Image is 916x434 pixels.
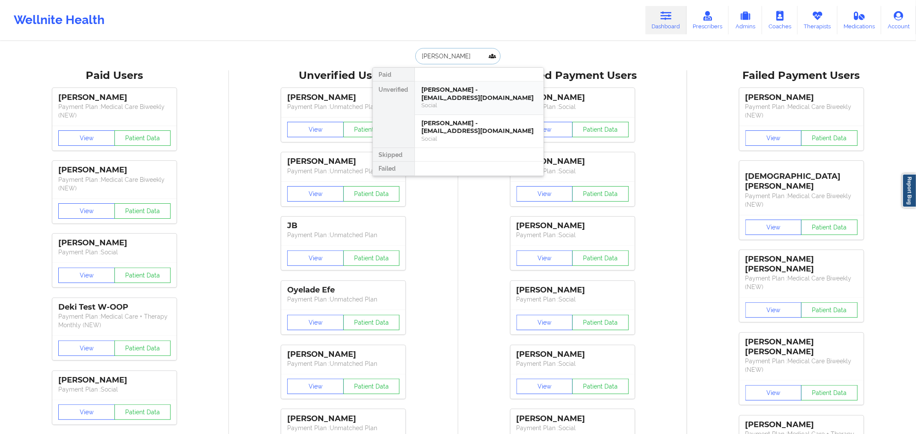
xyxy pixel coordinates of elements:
[517,379,573,394] button: View
[517,424,629,432] p: Payment Plan : Social
[287,186,344,202] button: View
[745,357,858,374] p: Payment Plan : Medical Care Biweekly (NEW)
[287,295,399,304] p: Payment Plan : Unmatched Plan
[287,93,399,102] div: [PERSON_NAME]
[572,250,629,266] button: Patient Data
[343,250,400,266] button: Patient Data
[572,122,629,137] button: Patient Data
[464,69,681,82] div: Skipped Payment Users
[58,238,171,248] div: [PERSON_NAME]
[517,102,629,111] p: Payment Plan : Social
[373,148,414,162] div: Skipped
[517,250,573,266] button: View
[745,274,858,291] p: Payment Plan : Medical Care Biweekly (NEW)
[58,375,171,385] div: [PERSON_NAME]
[517,285,629,295] div: [PERSON_NAME]
[687,6,729,34] a: Prescribers
[58,102,171,120] p: Payment Plan : Medical Care Biweekly (NEW)
[287,359,399,368] p: Payment Plan : Unmatched Plan
[517,167,629,175] p: Payment Plan : Social
[114,341,171,356] button: Patient Data
[58,385,171,394] p: Payment Plan : Social
[343,379,400,394] button: Patient Data
[373,68,414,81] div: Paid
[287,231,399,239] p: Payment Plan : Unmatched Plan
[114,404,171,420] button: Patient Data
[58,404,115,420] button: View
[517,186,573,202] button: View
[572,315,629,330] button: Patient Data
[517,122,573,137] button: View
[881,6,916,34] a: Account
[517,414,629,424] div: [PERSON_NAME]
[422,86,537,102] div: [PERSON_NAME] - [EMAIL_ADDRESS][DOMAIN_NAME]
[287,221,399,231] div: JB
[58,175,171,193] p: Payment Plan : Medical Care Biweekly (NEW)
[745,192,858,209] p: Payment Plan : Medical Care Biweekly (NEW)
[58,312,171,329] p: Payment Plan : Medical Care + Therapy Monthly (NEW)
[58,203,115,219] button: View
[801,302,858,318] button: Patient Data
[422,119,537,135] div: [PERSON_NAME] - [EMAIL_ADDRESS][DOMAIN_NAME]
[745,302,802,318] button: View
[572,379,629,394] button: Patient Data
[902,174,916,208] a: Report Bug
[798,6,838,34] a: Therapists
[58,302,171,312] div: Deki Test W-OOP
[287,379,344,394] button: View
[287,250,344,266] button: View
[801,385,858,401] button: Patient Data
[287,285,399,295] div: Oyelade Efe
[343,122,400,137] button: Patient Data
[287,122,344,137] button: View
[517,221,629,231] div: [PERSON_NAME]
[517,350,629,359] div: [PERSON_NAME]
[422,102,537,109] div: Social
[801,220,858,235] button: Patient Data
[58,268,115,283] button: View
[572,186,629,202] button: Patient Data
[373,162,414,175] div: Failed
[287,350,399,359] div: [PERSON_NAME]
[745,102,858,120] p: Payment Plan : Medical Care Biweekly (NEW)
[58,248,171,256] p: Payment Plan : Social
[287,414,399,424] div: [PERSON_NAME]
[6,69,223,82] div: Paid Users
[693,69,910,82] div: Failed Payment Users
[762,6,798,34] a: Coaches
[517,93,629,102] div: [PERSON_NAME]
[646,6,687,34] a: Dashboard
[422,135,537,142] div: Social
[114,203,171,219] button: Patient Data
[745,254,858,274] div: [PERSON_NAME] [PERSON_NAME]
[343,186,400,202] button: Patient Data
[287,157,399,166] div: [PERSON_NAME]
[517,231,629,239] p: Payment Plan : Social
[517,295,629,304] p: Payment Plan : Social
[58,165,171,175] div: [PERSON_NAME]
[745,165,858,191] div: [DEMOGRAPHIC_DATA][PERSON_NAME]
[287,167,399,175] p: Payment Plan : Unmatched Plan
[745,420,858,430] div: [PERSON_NAME]
[745,130,802,146] button: View
[343,315,400,330] button: Patient Data
[114,130,171,146] button: Patient Data
[745,337,858,357] div: [PERSON_NAME] [PERSON_NAME]
[287,102,399,111] p: Payment Plan : Unmatched Plan
[517,359,629,368] p: Payment Plan : Social
[114,268,171,283] button: Patient Data
[517,315,573,330] button: View
[58,93,171,102] div: [PERSON_NAME]
[373,81,414,148] div: Unverified
[287,315,344,330] button: View
[235,69,452,82] div: Unverified Users
[745,385,802,401] button: View
[287,424,399,432] p: Payment Plan : Unmatched Plan
[745,220,802,235] button: View
[58,130,115,146] button: View
[729,6,762,34] a: Admins
[517,157,629,166] div: [PERSON_NAME]
[745,93,858,102] div: [PERSON_NAME]
[801,130,858,146] button: Patient Data
[58,341,115,356] button: View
